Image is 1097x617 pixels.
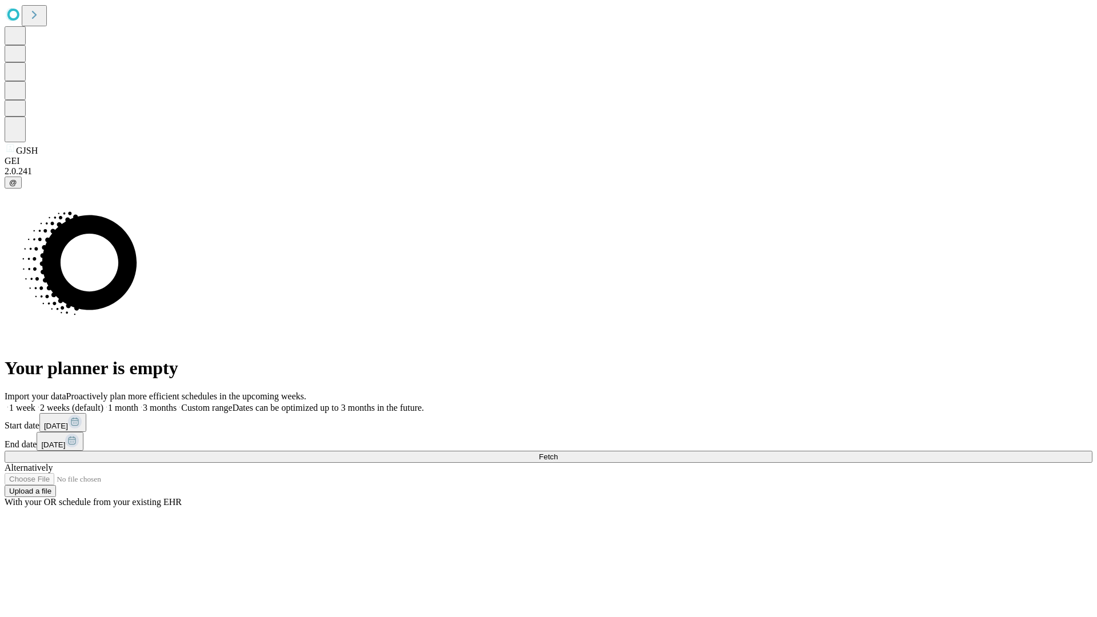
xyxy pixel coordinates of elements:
span: 3 months [143,403,177,412]
div: Start date [5,413,1092,432]
span: Dates can be optimized up to 3 months in the future. [233,403,424,412]
span: [DATE] [41,440,65,449]
span: GJSH [16,146,38,155]
button: [DATE] [39,413,86,432]
span: Fetch [539,452,558,461]
span: Custom range [181,403,232,412]
button: Upload a file [5,485,56,497]
span: [DATE] [44,422,68,430]
span: With your OR schedule from your existing EHR [5,497,182,507]
div: GEI [5,156,1092,166]
span: Alternatively [5,463,53,472]
button: [DATE] [37,432,83,451]
h1: Your planner is empty [5,358,1092,379]
span: @ [9,178,17,187]
button: @ [5,177,22,189]
div: End date [5,432,1092,451]
span: Proactively plan more efficient schedules in the upcoming weeks. [66,391,306,401]
div: 2.0.241 [5,166,1092,177]
span: Import your data [5,391,66,401]
span: 1 month [108,403,138,412]
button: Fetch [5,451,1092,463]
span: 1 week [9,403,35,412]
span: 2 weeks (default) [40,403,103,412]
